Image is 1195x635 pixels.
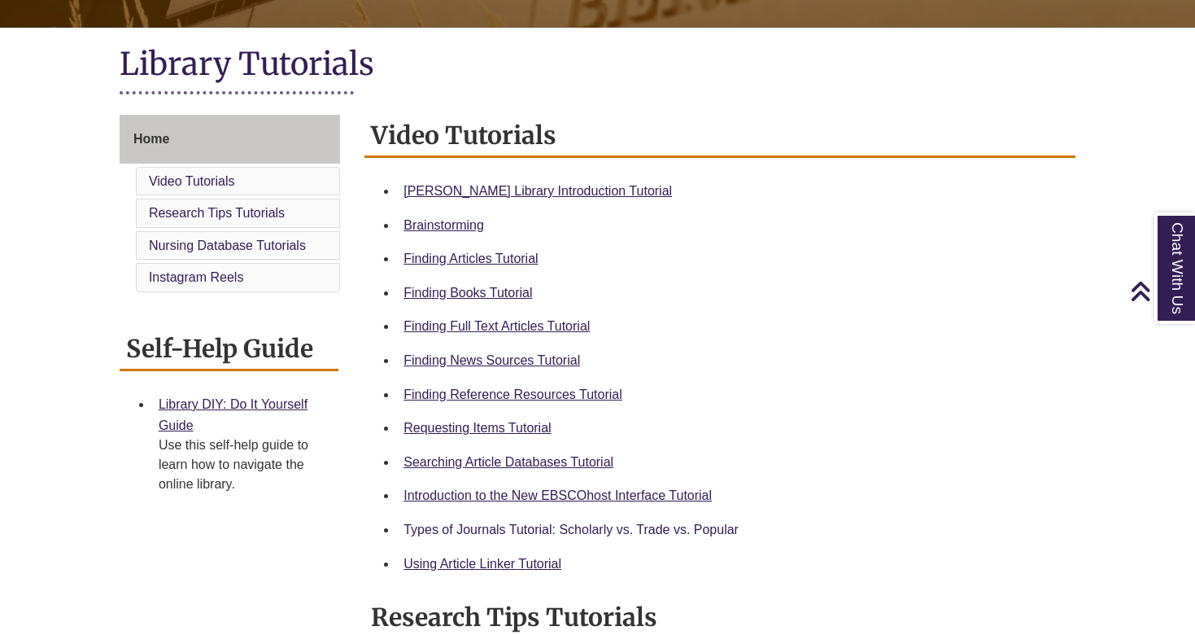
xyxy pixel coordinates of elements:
a: Requesting Items Tutorial [403,421,551,435]
a: Types of Journals Tutorial: Scholarly vs. Trade vs. Popular [403,523,739,536]
a: Searching Article Databases Tutorial [403,455,613,469]
a: Finding Full Text Articles Tutorial [403,319,590,333]
a: Library DIY: Do It Yourself Guide [159,397,307,432]
a: Home [120,115,340,164]
div: Use this self-help guide to learn how to navigate the online library. [159,436,325,494]
a: Instagram Reels [149,270,244,284]
a: Brainstorming [403,218,484,232]
h1: Library Tutorials [120,44,1075,87]
h2: Self-Help Guide [120,328,338,371]
a: Back to Top [1130,280,1191,302]
a: Finding News Sources Tutorial [403,353,580,367]
a: Using Article Linker Tutorial [403,557,561,571]
a: Finding Articles Tutorial [403,252,538,265]
a: Nursing Database Tutorials [149,239,306,252]
a: Finding Books Tutorial [403,286,532,300]
div: Guide Page Menu [120,115,340,296]
a: Finding Reference Resources Tutorial [403,388,622,401]
span: Home [133,132,169,146]
h2: Video Tutorials [364,115,1075,158]
a: Research Tips Tutorials [149,206,285,220]
a: Video Tutorials [149,174,235,188]
a: Introduction to the New EBSCOhost Interface Tutorial [403,488,712,502]
a: [PERSON_NAME] Library Introduction Tutorial [403,184,672,198]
